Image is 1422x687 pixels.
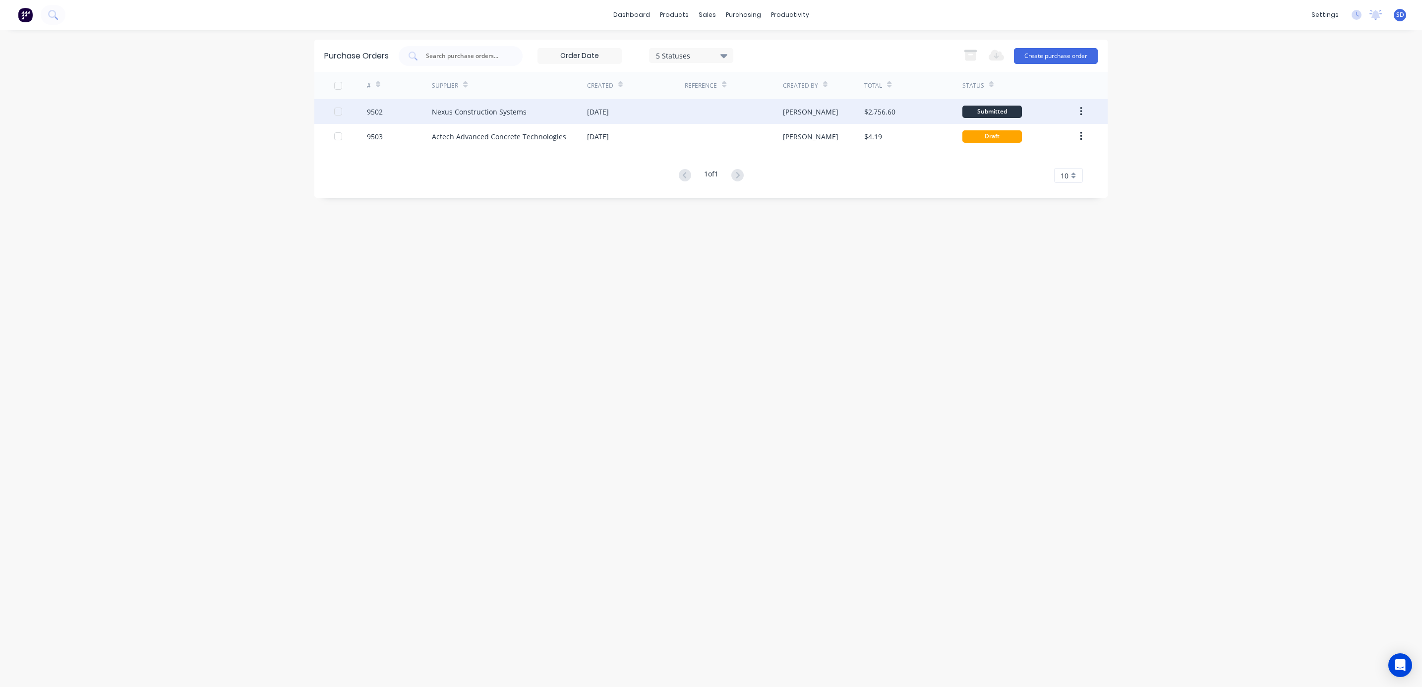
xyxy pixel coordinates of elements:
[864,107,895,117] div: $2,756.60
[367,81,371,90] div: #
[783,81,818,90] div: Created By
[1014,48,1098,64] button: Create purchase order
[432,107,527,117] div: Nexus Construction Systems
[587,107,609,117] div: [DATE]
[1306,7,1344,22] div: settings
[587,81,613,90] div: Created
[538,49,621,63] input: Order Date
[367,131,383,142] div: 9503
[367,107,383,117] div: 9502
[1061,171,1068,181] span: 10
[721,7,766,22] div: purchasing
[962,106,1022,118] div: Submitted
[864,131,882,142] div: $4.19
[1388,653,1412,677] div: Open Intercom Messenger
[425,51,507,61] input: Search purchase orders...
[656,50,727,60] div: 5 Statuses
[685,81,717,90] div: Reference
[864,81,882,90] div: Total
[18,7,33,22] img: Factory
[704,169,718,183] div: 1 of 1
[608,7,655,22] a: dashboard
[783,107,838,117] div: [PERSON_NAME]
[587,131,609,142] div: [DATE]
[655,7,694,22] div: products
[962,130,1022,143] div: Draft
[766,7,814,22] div: productivity
[783,131,838,142] div: [PERSON_NAME]
[324,50,389,62] div: Purchase Orders
[432,131,566,142] div: Actech Advanced Concrete Technologies
[1396,10,1404,19] span: SD
[432,81,458,90] div: Supplier
[694,7,721,22] div: sales
[962,81,984,90] div: Status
